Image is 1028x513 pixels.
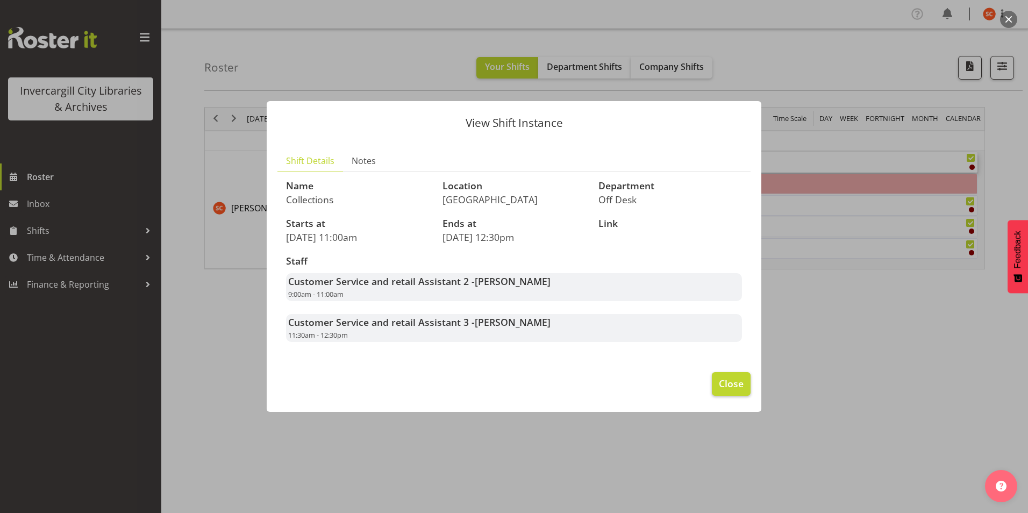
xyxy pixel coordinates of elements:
[1008,220,1028,293] button: Feedback - Show survey
[598,194,742,205] p: Off Desk
[286,194,430,205] p: Collections
[442,194,586,205] p: [GEOGRAPHIC_DATA]
[1013,231,1023,268] span: Feedback
[286,218,430,229] h3: Starts at
[286,154,334,167] span: Shift Details
[719,376,744,390] span: Close
[442,231,586,243] p: [DATE] 12:30pm
[277,117,751,129] p: View Shift Instance
[598,181,742,191] h3: Department
[288,289,344,299] span: 9:00am - 11:00am
[286,256,742,267] h3: Staff
[712,372,751,396] button: Close
[288,330,348,340] span: 11:30am - 12:30pm
[286,231,430,243] p: [DATE] 11:00am
[288,316,551,329] strong: Customer Service and retail Assistant 3 -
[352,154,376,167] span: Notes
[442,181,586,191] h3: Location
[598,218,742,229] h3: Link
[475,316,551,329] span: [PERSON_NAME]
[286,181,430,191] h3: Name
[475,275,551,288] span: [PERSON_NAME]
[288,275,551,288] strong: Customer Service and retail Assistant 2 -
[996,481,1006,491] img: help-xxl-2.png
[442,218,586,229] h3: Ends at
